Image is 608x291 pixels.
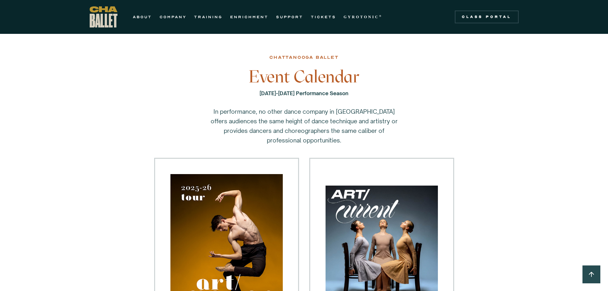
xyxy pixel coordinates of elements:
[194,13,222,21] a: TRAINING
[230,13,268,21] a: ENRICHMENT
[200,67,408,86] h3: Event Calendar
[311,13,336,21] a: TICKETS
[455,11,519,23] a: Class Portal
[459,14,515,19] div: Class Portal
[344,15,379,19] strong: GYROTONIC
[269,54,338,61] div: chattanooga ballet
[344,13,383,21] a: GYROTONIC®
[90,6,117,27] a: home
[133,13,152,21] a: ABOUT
[259,90,349,96] strong: [DATE]-[DATE] Performance Season
[276,13,303,21] a: SUPPORT
[160,13,186,21] a: COMPANY
[208,107,400,145] p: In performance, no other dance company in [GEOGRAPHIC_DATA] offers audiences the same height of d...
[379,14,383,18] sup: ®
